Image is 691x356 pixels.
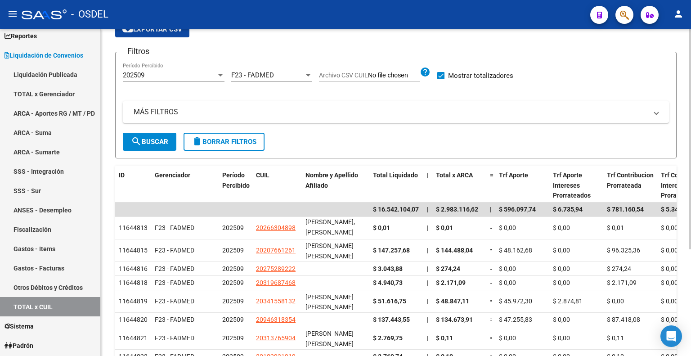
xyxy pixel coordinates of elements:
span: | [427,334,428,342]
span: $ 0,00 [553,247,570,254]
span: 20275289222 [256,265,296,272]
mat-icon: search [131,136,142,147]
datatable-header-cell: Total Liquidado [369,166,423,205]
span: Liquidación de Convenios [4,50,83,60]
button: Borrar Filtros [184,133,265,151]
span: 202509 [222,279,244,286]
datatable-header-cell: | [423,166,432,205]
span: $ 274,24 [607,265,631,272]
span: $ 0,00 [553,224,570,231]
span: = [490,334,494,342]
span: 202509 [222,265,244,272]
span: $ 274,24 [436,265,460,272]
span: | [427,247,428,254]
span: $ 0,00 [553,334,570,342]
span: 202509 [222,224,244,231]
span: 20341558132 [256,297,296,305]
span: $ 134.673,91 [436,316,473,323]
span: [PERSON_NAME] [PERSON_NAME] [305,242,354,260]
span: 20319687468 [256,279,296,286]
span: $ 0,11 [607,334,624,342]
span: Total Liquidado [373,171,418,179]
span: $ 48.162,68 [499,247,532,254]
span: 11644820 [119,316,148,323]
span: Trf Aporte [499,171,528,179]
span: Trf Aporte Intereses Prorrateados [553,171,591,199]
span: $ 48.847,11 [436,297,469,305]
span: | [427,297,428,305]
span: $ 0,00 [661,297,678,305]
span: F23 - FADMED [155,297,194,305]
span: [PERSON_NAME] [PERSON_NAME] [305,293,354,311]
mat-panel-title: MÁS FILTROS [134,107,647,117]
span: 11644816 [119,265,148,272]
span: 20266304898 [256,224,296,231]
span: Reportes [4,31,37,41]
span: $ 2.874,81 [553,297,583,305]
button: Exportar CSV [115,21,189,37]
span: F23 - FADMED [155,265,194,272]
span: $ 0,00 [607,297,624,305]
span: = [490,316,494,323]
span: 20313765904 [256,334,296,342]
span: ID [119,171,125,179]
span: 202509 [222,334,244,342]
span: F23 - FADMED [231,71,274,79]
span: 11644815 [119,247,148,254]
span: 202509 [123,71,144,79]
span: $ 0,00 [553,316,570,323]
span: Gerenciador [155,171,190,179]
span: $ 0,01 [373,224,390,231]
span: F23 - FADMED [155,334,194,342]
span: $ 137.443,55 [373,316,410,323]
span: $ 2.171,09 [436,279,466,286]
span: | [427,171,429,179]
input: Archivo CSV CUIL [368,72,420,80]
span: Sistema [4,321,34,331]
span: = [490,265,494,272]
span: $ 0,01 [607,224,624,231]
span: Período Percibido [222,171,250,189]
span: | [427,206,429,213]
span: Buscar [131,138,168,146]
span: $ 2.769,75 [373,334,403,342]
span: Nombre y Apellido Afiliado [305,171,358,189]
datatable-header-cell: Nombre y Apellido Afiliado [302,166,369,205]
span: $ 51.616,75 [373,297,406,305]
span: $ 0,00 [661,224,678,231]
span: $ 0,11 [436,334,453,342]
span: | [427,265,428,272]
span: $ 0,00 [499,265,516,272]
span: Total x ARCA [436,171,473,179]
span: $ 0,00 [499,334,516,342]
span: F23 - FADMED [155,279,194,286]
span: 11644813 [119,224,148,231]
span: $ 5.349,17 [661,206,691,213]
span: $ 16.542.104,07 [373,206,419,213]
mat-expansion-panel-header: MÁS FILTROS [123,101,669,123]
span: | [490,206,492,213]
span: Trf Contribucion Prorrateada [607,171,654,189]
div: Open Intercom Messenger [660,325,682,347]
span: $ 45.972,30 [499,297,532,305]
span: Archivo CSV CUIL [319,72,368,79]
span: $ 0,01 [436,224,453,231]
span: F23 - FADMED [155,316,194,323]
span: = [490,171,494,179]
span: [PERSON_NAME], [PERSON_NAME] [305,218,355,236]
datatable-header-cell: Período Percibido [219,166,252,205]
span: $ 0,00 [661,265,678,272]
span: 11644821 [119,334,148,342]
span: Borrar Filtros [192,138,256,146]
span: $ 0,00 [553,279,570,286]
span: $ 47.255,83 [499,316,532,323]
span: F23 - FADMED [155,224,194,231]
span: 202509 [222,316,244,323]
datatable-header-cell: Trf Contribucion Prorrateada [603,166,657,205]
span: $ 2.983.116,62 [436,206,478,213]
span: Mostrar totalizadores [448,70,513,81]
span: = [490,279,494,286]
span: Padrón [4,341,33,351]
span: Exportar CSV [122,25,182,33]
span: $ 596.097,74 [499,206,536,213]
